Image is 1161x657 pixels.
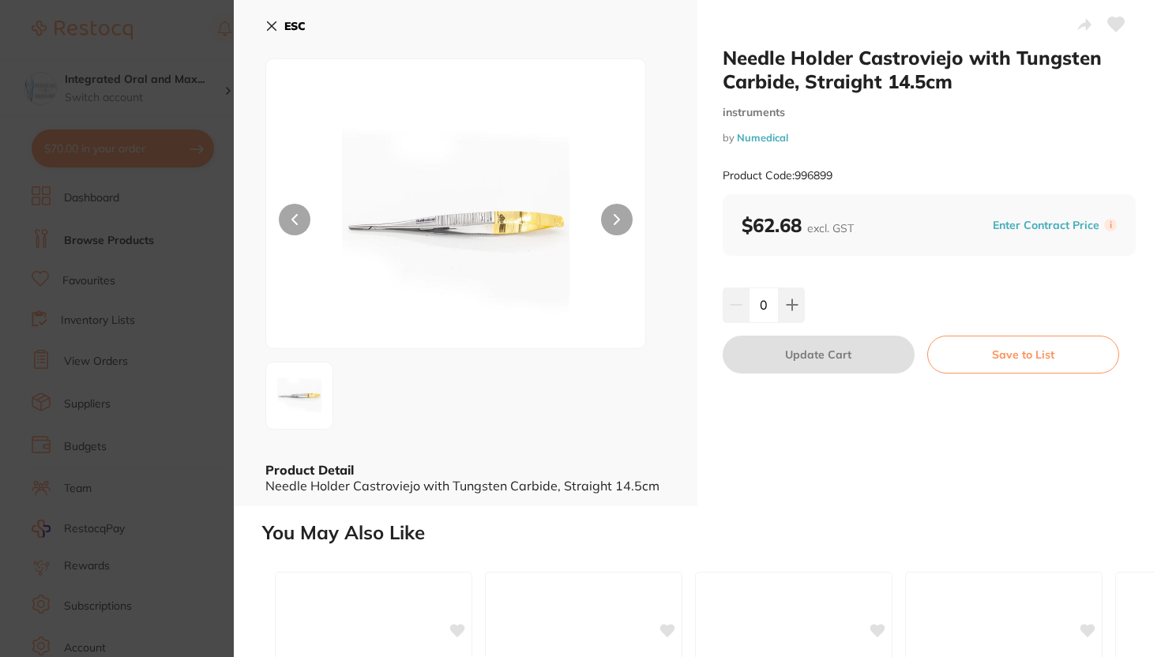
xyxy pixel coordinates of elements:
h2: You May Also Like [262,522,1155,544]
button: Save to List [927,336,1119,374]
b: $62.68 [742,213,854,237]
button: Enter Contract Price [988,218,1104,233]
small: Product Code: 996899 [723,169,832,182]
img: OTktanBn [342,99,569,348]
small: instruments [723,106,1136,119]
span: excl. GST [807,221,854,235]
label: i [1104,219,1117,231]
b: ESC [284,19,306,33]
small: by [723,132,1136,144]
h2: Needle Holder Castroviejo with Tungsten Carbide, Straight 14.5cm [723,46,1136,93]
img: OTktanBn [271,367,328,424]
button: ESC [265,13,306,39]
b: Product Detail [265,462,354,478]
div: Needle Holder Castroviejo with Tungsten Carbide, Straight 14.5cm [265,479,666,493]
a: Numedical [737,131,788,144]
button: Update Cart [723,336,915,374]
